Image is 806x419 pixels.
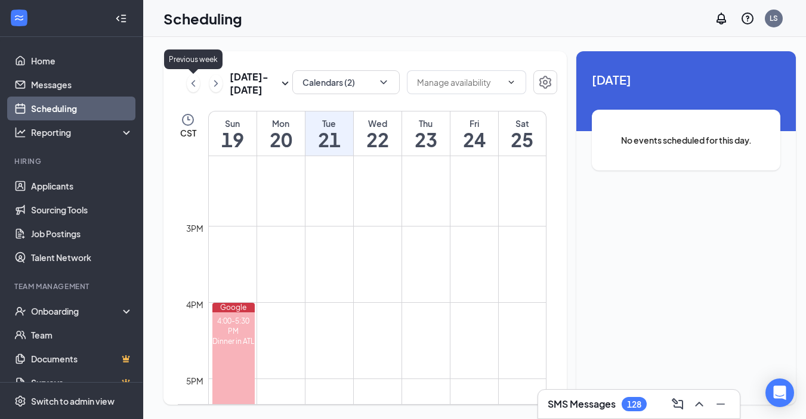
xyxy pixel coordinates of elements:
[499,129,546,150] h1: 25
[616,134,756,147] span: No events scheduled for this day.
[533,70,557,94] button: Settings
[163,8,242,29] h1: Scheduling
[209,111,257,156] a: October 19, 2025
[187,75,200,92] button: ChevronLeft
[31,222,133,246] a: Job Postings
[181,113,195,127] svg: Clock
[14,156,131,166] div: Hiring
[209,129,257,150] h1: 19
[770,13,778,23] div: LS
[31,126,134,138] div: Reporting
[31,49,133,73] a: Home
[450,111,498,156] a: October 24, 2025
[184,374,206,387] div: 5pm
[212,336,255,346] div: Dinner in ATL
[417,76,502,89] input: Manage availability
[187,76,199,91] svg: ChevronLeft
[13,12,25,24] svg: WorkstreamLogo
[31,198,133,222] a: Sourcing Tools
[627,399,641,409] div: 128
[671,397,685,411] svg: ComposeMessage
[212,303,255,312] div: Google
[690,395,709,414] button: ChevronUp
[354,129,402,150] h1: 22
[714,397,728,411] svg: Minimize
[692,397,706,411] svg: ChevronUp
[668,395,687,414] button: ComposeMessage
[354,117,402,129] div: Wed
[257,117,305,129] div: Mon
[209,75,223,92] button: ChevronRight
[184,298,206,311] div: 4pm
[14,395,26,407] svg: Settings
[450,129,498,150] h1: 24
[14,281,131,291] div: Team Management
[354,111,402,156] a: October 22, 2025
[507,77,516,87] svg: ChevronDown
[714,11,728,26] svg: Notifications
[115,13,127,24] svg: Collapse
[209,117,257,129] div: Sun
[402,111,450,156] a: October 23, 2025
[499,111,546,156] a: October 25, 2025
[305,117,353,129] div: Tue
[592,70,780,89] span: [DATE]
[31,73,133,97] a: Messages
[14,305,26,317] svg: UserCheck
[292,70,400,94] button: Calendars (2)ChevronDown
[31,174,133,198] a: Applicants
[31,246,133,269] a: Talent Network
[184,222,206,235] div: 3pm
[31,97,133,120] a: Scheduling
[499,117,546,129] div: Sat
[538,75,552,89] svg: Settings
[533,70,557,97] a: Settings
[31,395,115,407] div: Switch to admin view
[31,305,123,317] div: Onboarding
[31,347,133,371] a: DocumentsCrown
[230,70,278,97] h3: [DATE] - [DATE]
[210,76,222,91] svg: ChevronRight
[548,398,616,411] h3: SMS Messages
[402,129,450,150] h1: 23
[305,111,353,156] a: October 21, 2025
[740,11,755,26] svg: QuestionInfo
[257,129,305,150] h1: 20
[257,111,305,156] a: October 20, 2025
[305,129,353,150] h1: 21
[212,316,255,336] div: 4:00-5:30 PM
[278,76,292,91] svg: SmallChevronDown
[31,323,133,347] a: Team
[765,378,794,407] div: Open Intercom Messenger
[711,395,730,414] button: Minimize
[180,127,196,139] span: CST
[402,117,450,129] div: Thu
[450,117,498,129] div: Fri
[31,371,133,395] a: SurveysCrown
[164,49,223,69] div: Previous week
[14,126,26,138] svg: Analysis
[378,76,390,88] svg: ChevronDown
